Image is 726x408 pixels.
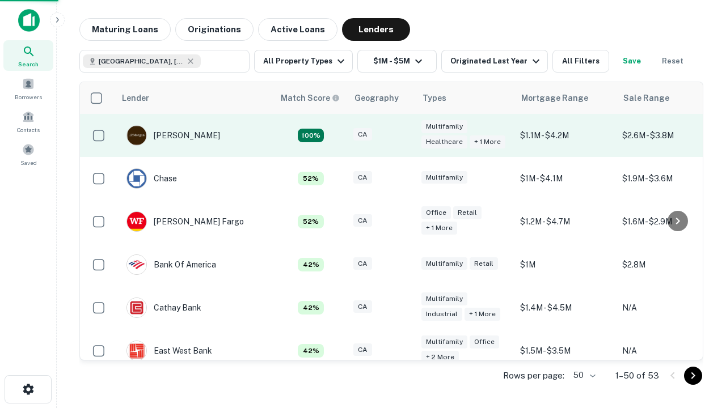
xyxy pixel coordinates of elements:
div: Multifamily [421,171,467,184]
div: Office [421,206,451,219]
button: Save your search to get updates of matches that match your search criteria. [614,50,650,73]
td: N/A [617,329,719,372]
div: Types [423,91,446,105]
div: Mortgage Range [521,91,588,105]
div: Cathay Bank [126,297,201,318]
th: Lender [115,82,274,114]
div: + 1 more [421,222,457,235]
button: Active Loans [258,18,337,41]
a: Saved [3,139,53,169]
div: CA [353,171,372,184]
div: Sale Range [623,91,669,105]
div: [PERSON_NAME] [126,125,220,146]
th: Types [416,82,514,114]
a: Borrowers [3,73,53,104]
img: picture [127,341,146,360]
div: Office [470,335,499,348]
div: East West Bank [126,341,212,361]
span: Contacts [17,125,40,134]
div: Matching Properties: 4, hasApolloMatch: undefined [298,301,324,314]
div: Retail [453,206,482,219]
img: capitalize-icon.png [18,9,40,32]
div: CA [353,257,372,270]
td: $1M - $4.1M [514,157,617,200]
div: Multifamily [421,257,467,270]
img: picture [127,255,146,274]
button: Lenders [342,18,410,41]
td: $1.4M - $4.5M [514,286,617,329]
th: Capitalize uses an advanced AI algorithm to match your search with the best lender. The match sco... [274,82,348,114]
button: Originated Last Year [441,50,548,73]
div: Matching Properties: 5, hasApolloMatch: undefined [298,172,324,185]
img: picture [127,212,146,231]
div: Geography [354,91,399,105]
img: picture [127,126,146,145]
div: 50 [569,367,597,384]
div: Multifamily [421,120,467,133]
button: Originations [175,18,254,41]
div: Bank Of America [126,254,216,275]
button: All Property Types [254,50,353,73]
span: Saved [20,158,37,167]
img: picture [127,169,146,188]
button: Maturing Loans [79,18,171,41]
td: $2.8M [617,243,719,286]
div: + 2 more [421,351,459,364]
div: CA [353,300,372,313]
div: Chase [126,168,177,189]
div: Industrial [421,308,462,321]
span: Search [18,59,39,69]
div: CA [353,214,372,227]
div: Matching Properties: 17, hasApolloMatch: undefined [298,129,324,142]
td: $1.9M - $3.6M [617,157,719,200]
div: Multifamily [421,292,467,305]
td: $2.6M - $3.8M [617,114,719,157]
td: $1.2M - $4.7M [514,200,617,243]
th: Mortgage Range [514,82,617,114]
p: 1–50 of 53 [615,369,659,382]
div: [PERSON_NAME] Fargo [126,211,244,232]
div: Matching Properties: 4, hasApolloMatch: undefined [298,344,324,358]
div: Retail [470,257,498,270]
div: Matching Properties: 4, hasApolloMatch: undefined [298,258,324,271]
button: All Filters [552,50,609,73]
iframe: Chat Widget [669,317,726,372]
a: Search [3,40,53,71]
div: + 1 more [470,135,505,148]
button: Go to next page [684,367,702,385]
div: Lender [122,91,149,105]
div: Healthcare [421,135,467,148]
h6: Match Score [281,92,337,104]
span: [GEOGRAPHIC_DATA], [GEOGRAPHIC_DATA], [GEOGRAPHIC_DATA] [99,56,184,66]
button: Reset [655,50,691,73]
p: Rows per page: [503,369,564,382]
div: Matching Properties: 5, hasApolloMatch: undefined [298,215,324,228]
td: $1.1M - $4.2M [514,114,617,157]
td: $1M [514,243,617,286]
td: $1.5M - $3.5M [514,329,617,372]
td: N/A [617,286,719,329]
div: Capitalize uses an advanced AI algorithm to match your search with the best lender. The match sco... [281,92,340,104]
div: Originated Last Year [450,54,543,68]
th: Sale Range [617,82,719,114]
div: CA [353,128,372,141]
th: Geography [348,82,416,114]
td: $1.6M - $2.9M [617,200,719,243]
div: CA [353,343,372,356]
span: Borrowers [15,92,42,101]
a: Contacts [3,106,53,137]
button: $1M - $5M [357,50,437,73]
img: picture [127,298,146,317]
div: Multifamily [421,335,467,348]
div: + 1 more [465,308,500,321]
